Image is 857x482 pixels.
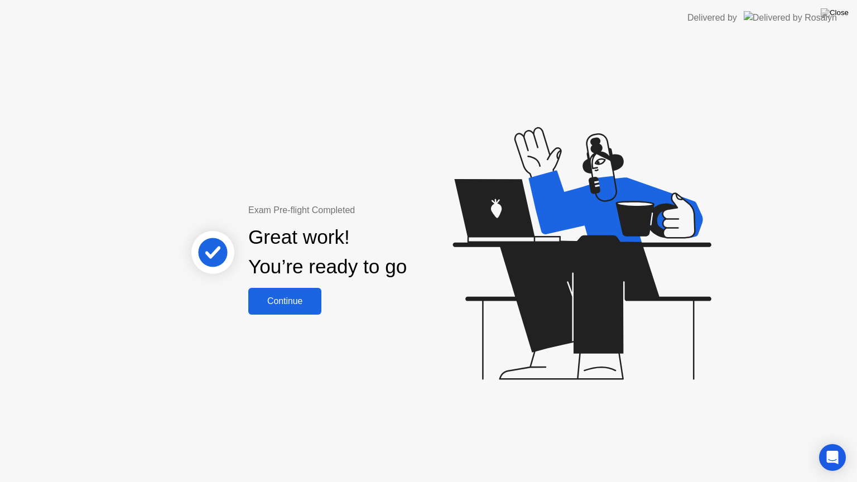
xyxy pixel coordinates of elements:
[248,223,407,282] div: Great work! You’re ready to go
[687,11,737,25] div: Delivered by
[819,444,846,471] div: Open Intercom Messenger
[248,288,321,315] button: Continue
[744,11,837,24] img: Delivered by Rosalyn
[821,8,849,17] img: Close
[248,204,479,217] div: Exam Pre-flight Completed
[252,296,318,306] div: Continue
